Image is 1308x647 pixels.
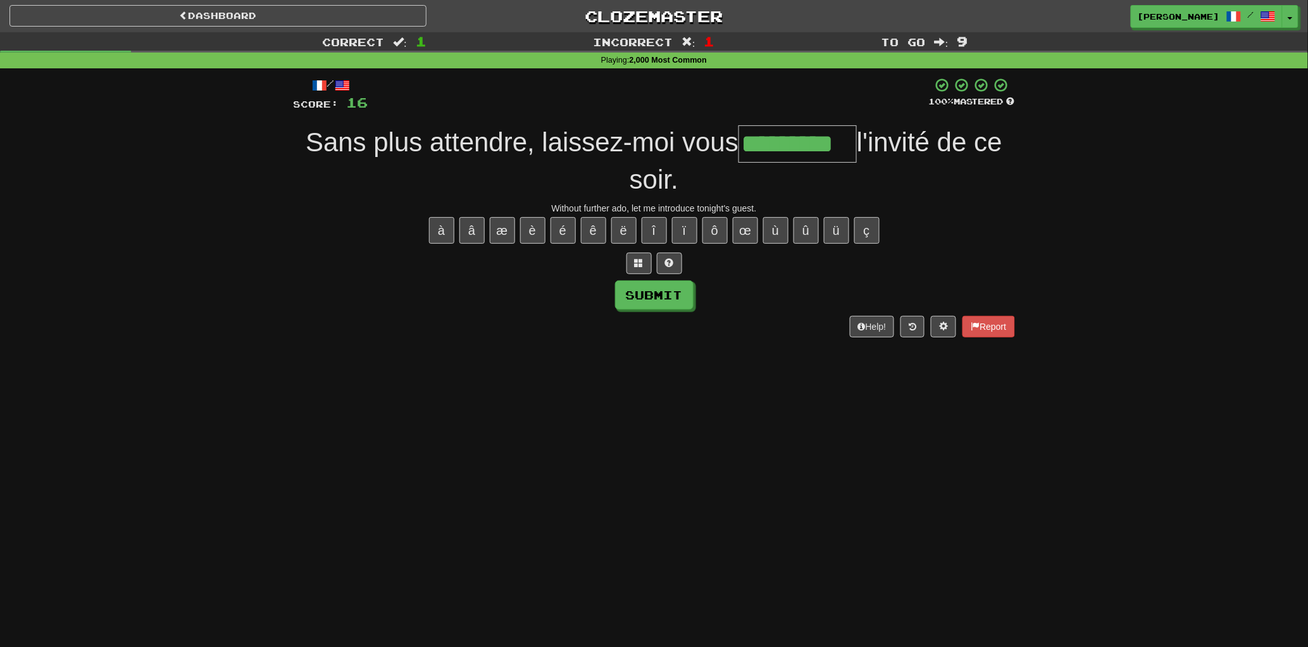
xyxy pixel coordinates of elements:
[1248,10,1254,19] span: /
[294,99,339,110] span: Score:
[794,217,819,244] button: û
[704,34,715,49] span: 1
[900,316,925,337] button: Round history (alt+y)
[445,5,863,27] a: Clozemaster
[702,217,728,244] button: ô
[611,217,637,244] button: ë
[551,217,576,244] button: é
[416,34,427,49] span: 1
[657,253,682,274] button: Single letter hint - you only get 1 per sentence and score half the points! alt+h
[929,96,1015,108] div: Mastered
[9,5,427,27] a: Dashboard
[322,35,384,48] span: Correct
[490,217,515,244] button: æ
[957,34,968,49] span: 9
[824,217,849,244] button: ü
[682,37,695,47] span: :
[615,280,694,310] button: Submit
[929,96,954,106] span: 100 %
[581,217,606,244] button: ê
[630,127,1002,194] span: l'invité de ce soir.
[935,37,949,47] span: :
[850,316,895,337] button: Help!
[459,217,485,244] button: â
[672,217,697,244] button: ï
[626,253,652,274] button: Switch sentence to multiple choice alt+p
[763,217,788,244] button: ù
[733,217,758,244] button: œ
[347,94,368,110] span: 16
[854,217,880,244] button: ç
[306,127,738,157] span: Sans plus attendre, laissez-moi vous
[294,77,368,93] div: /
[294,202,1015,215] div: Without further ado, let me introduce tonight's guest.
[962,316,1014,337] button: Report
[593,35,673,48] span: Incorrect
[393,37,407,47] span: :
[881,35,926,48] span: To go
[1138,11,1220,22] span: [PERSON_NAME]
[520,217,545,244] button: è
[429,217,454,244] button: à
[642,217,667,244] button: î
[630,56,707,65] strong: 2,000 Most Common
[1131,5,1283,28] a: [PERSON_NAME] /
